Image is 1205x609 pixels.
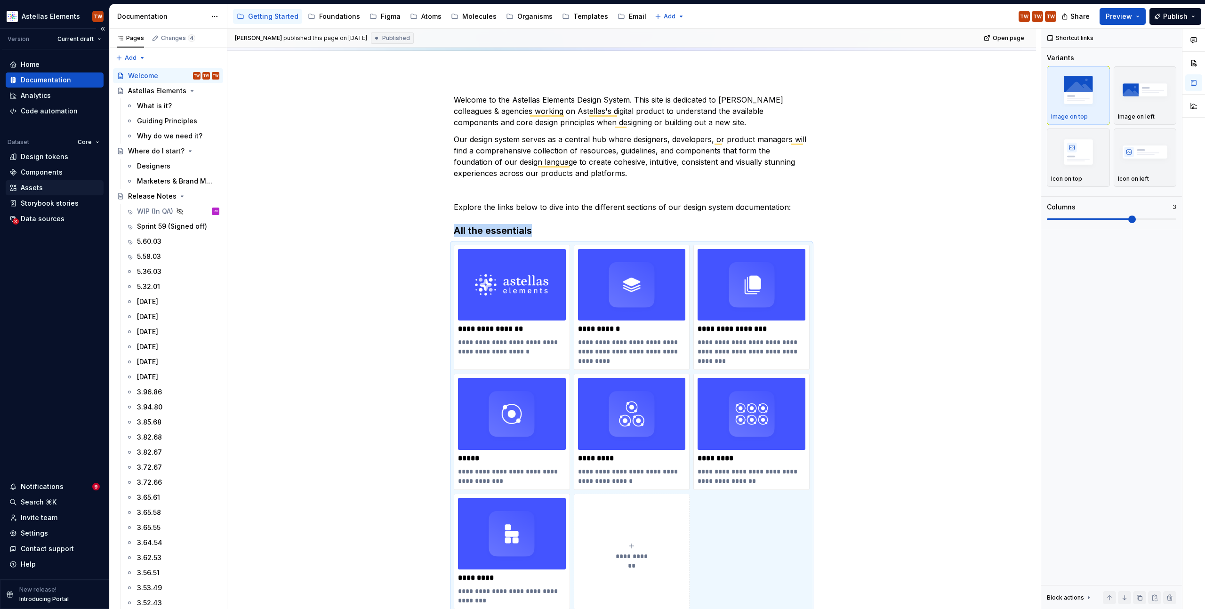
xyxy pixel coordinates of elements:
[122,505,223,520] a: 3.65.58
[1047,66,1110,125] button: placeholderImage on top
[96,22,109,35] button: Collapse sidebar
[462,12,497,21] div: Molecules
[21,75,71,85] div: Documentation
[6,510,104,525] a: Invite team
[6,104,104,119] a: Code automation
[188,34,195,42] span: 4
[406,9,445,24] a: Atoms
[664,13,675,20] span: Add
[21,544,74,553] div: Contact support
[122,264,223,279] a: 5.36.03
[578,378,686,449] img: 5da99b7a-34bf-4b04-8c05-864bcb0e118d.png
[6,526,104,541] a: Settings
[981,32,1028,45] a: Open page
[502,9,556,24] a: Organisms
[128,71,158,80] div: Welcome
[1149,8,1201,25] button: Publish
[248,12,298,21] div: Getting Started
[6,211,104,226] a: Data sources
[21,168,63,177] div: Components
[1047,53,1074,63] div: Variants
[6,72,104,88] a: Documentation
[137,237,161,246] div: 5.60.03
[122,430,223,445] a: 3.82.68
[1106,12,1132,21] span: Preview
[137,161,170,171] div: Designers
[122,174,223,189] a: Marketers & Brand Managers
[21,199,79,208] div: Storybook stories
[137,267,161,276] div: 5.36.03
[558,9,612,24] a: Templates
[122,309,223,324] a: [DATE]
[233,7,650,26] div: Page tree
[117,12,206,21] div: Documentation
[629,12,646,21] div: Email
[122,249,223,264] a: 5.58.03
[137,598,162,608] div: 3.52.43
[319,12,360,21] div: Foundations
[122,339,223,354] a: [DATE]
[53,32,105,46] button: Current draft
[137,583,162,593] div: 3.53.49
[122,550,223,565] a: 3.62.53
[21,152,68,161] div: Design tokens
[698,249,805,321] img: c7b6741a-8c44-4dcc-8797-f9bd037338ba.png
[122,520,223,535] a: 3.65.55
[21,106,78,116] div: Code automation
[2,6,107,26] button: Astellas ElementsTW
[21,214,64,224] div: Data sources
[137,448,162,457] div: 3.82.67
[122,535,223,550] a: 3.64.54
[454,94,810,128] p: Welcome to the Astellas Elements Design System. This site is dedicated to [PERSON_NAME] colleague...
[1118,113,1155,120] p: Image on left
[1047,594,1084,601] div: Block actions
[614,9,650,24] a: Email
[993,34,1024,42] span: Open page
[137,222,207,231] div: Sprint 59 (Signed off)
[7,11,18,22] img: b2369ad3-f38c-46c1-b2a2-f2452fdbdcd2.png
[21,91,51,100] div: Analytics
[137,553,161,562] div: 3.62.53
[137,508,161,517] div: 3.65.58
[1047,128,1110,187] button: placeholderIcon on top
[137,417,161,427] div: 3.85.68
[1051,113,1088,120] p: Image on top
[1173,203,1176,211] p: 3
[78,138,92,146] span: Core
[122,279,223,294] a: 5.32.01
[1033,13,1042,20] div: TW
[122,159,223,174] a: Designers
[454,134,810,179] p: Our design system serves as a central hub where designers, developers, or product managers will f...
[137,312,158,321] div: [DATE]
[21,482,64,491] div: Notifications
[6,180,104,195] a: Assets
[1047,591,1093,604] div: Block actions
[137,342,158,352] div: [DATE]
[113,189,223,204] a: Release Notes
[122,234,223,249] a: 5.60.03
[283,34,367,42] div: published this page on [DATE]
[458,498,566,569] img: 849479c4-636e-4cb0-9003-f9a890b9b778.png
[137,116,197,126] div: Guiding Principles
[21,60,40,69] div: Home
[161,34,195,42] div: Changes
[1070,12,1090,21] span: Share
[698,378,805,449] img: d1d0dd61-6a67-423a-94af-26688c7f5c5c.png
[137,433,162,442] div: 3.82.68
[1046,13,1055,20] div: TW
[382,34,410,42] span: Published
[573,12,608,21] div: Templates
[122,460,223,475] a: 3.72.67
[1051,72,1106,107] img: placeholder
[366,9,404,24] a: Figma
[122,294,223,309] a: [DATE]
[1057,8,1096,25] button: Share
[6,88,104,103] a: Analytics
[458,249,566,321] img: ac35f9c0-e971-4b5c-8bd1-76be1fcd74cb.png
[137,357,158,367] div: [DATE]
[94,13,102,20] div: TW
[128,86,186,96] div: Astellas Elements
[122,400,223,415] a: 3.94.80
[122,128,223,144] a: Why do we need it?
[122,354,223,369] a: [DATE]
